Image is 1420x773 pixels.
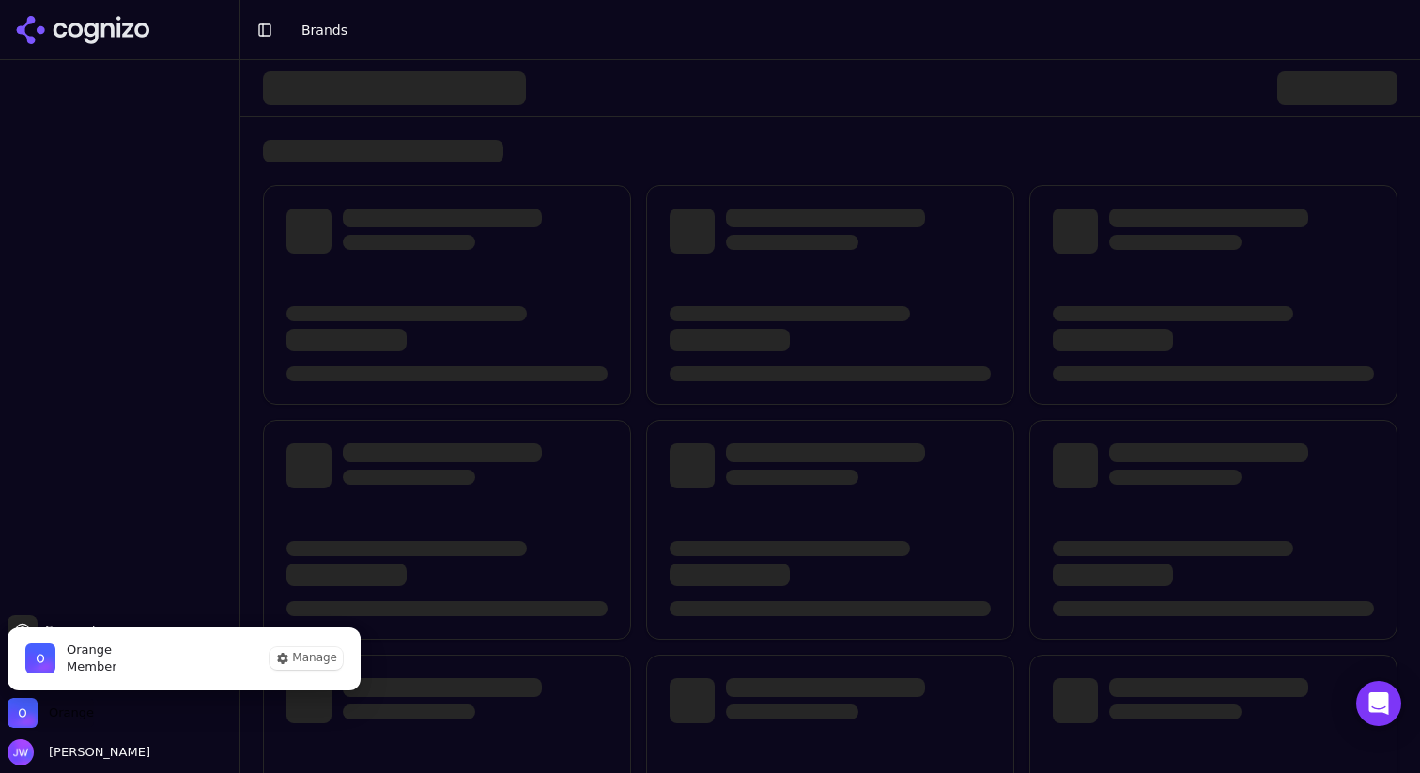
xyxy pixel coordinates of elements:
[301,23,347,38] span: Brands
[25,643,55,673] img: Orange
[38,621,97,640] span: Support
[301,21,1367,39] nav: breadcrumb
[67,642,116,658] span: Orange
[49,704,94,721] span: Orange
[8,698,94,728] button: Close organization switcher
[8,698,38,728] img: Orange
[67,658,116,675] span: Member
[1356,681,1401,726] div: Open Intercom Messenger
[8,739,150,765] button: Open user button
[8,739,34,765] img: Joe Watkins
[8,627,361,690] div: Orange is active
[270,647,343,670] button: Manage
[41,744,150,761] span: [PERSON_NAME]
